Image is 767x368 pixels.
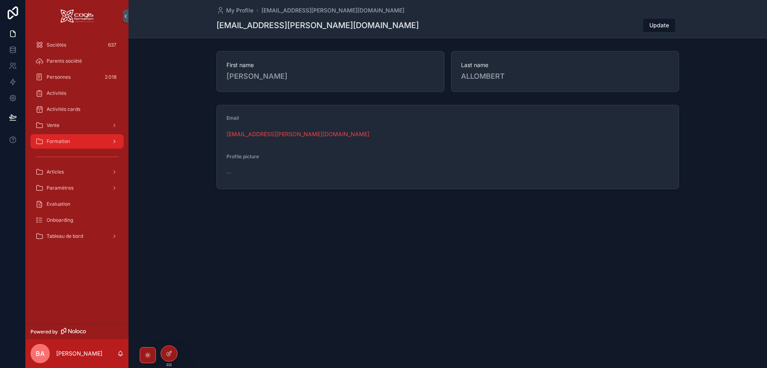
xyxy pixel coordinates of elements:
span: My Profile [226,6,253,14]
span: Activités cards [47,106,80,112]
span: ALLOMBERT [461,71,669,82]
a: Evaluation [31,197,124,211]
p: [PERSON_NAME] [56,350,102,358]
div: 637 [106,40,119,50]
span: Parents société [47,58,82,64]
span: Activités [47,90,66,96]
span: -- [226,169,231,177]
a: Personnes2 018 [31,70,124,84]
a: Sociétés637 [31,38,124,52]
a: My Profile [216,6,253,14]
a: Activités [31,86,124,100]
span: Tableau de bord [47,233,83,239]
span: Personnes [47,74,71,80]
span: Vente [47,122,59,129]
span: Onboarding [47,217,73,223]
span: Paramètres [47,185,73,191]
button: Update [643,18,676,33]
a: Powered by [26,324,129,339]
div: scrollable content [26,32,129,254]
div: 2 018 [102,72,119,82]
a: [EMAIL_ADDRESS][PERSON_NAME][DOMAIN_NAME] [226,130,369,138]
span: Evaluation [47,201,70,207]
span: BA [36,349,45,358]
span: Formation [47,138,70,145]
a: Onboarding [31,213,124,227]
span: Email [226,115,239,121]
span: Last name [461,61,669,69]
a: Parents société [31,54,124,68]
span: Update [649,21,669,29]
a: Articles [31,165,124,179]
span: Sociétés [47,42,66,48]
img: App logo [61,10,94,22]
span: Profile picture [226,153,259,159]
span: [PERSON_NAME] [226,71,434,82]
h1: [EMAIL_ADDRESS][PERSON_NAME][DOMAIN_NAME] [216,20,419,31]
span: First name [226,61,434,69]
a: Tableau de bord [31,229,124,243]
a: Paramètres [31,181,124,195]
a: [EMAIL_ADDRESS][PERSON_NAME][DOMAIN_NAME] [261,6,404,14]
span: Articles [47,169,64,175]
a: Activités cards [31,102,124,117]
span: Powered by [31,329,58,335]
a: Formation [31,134,124,149]
a: Vente [31,118,124,133]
